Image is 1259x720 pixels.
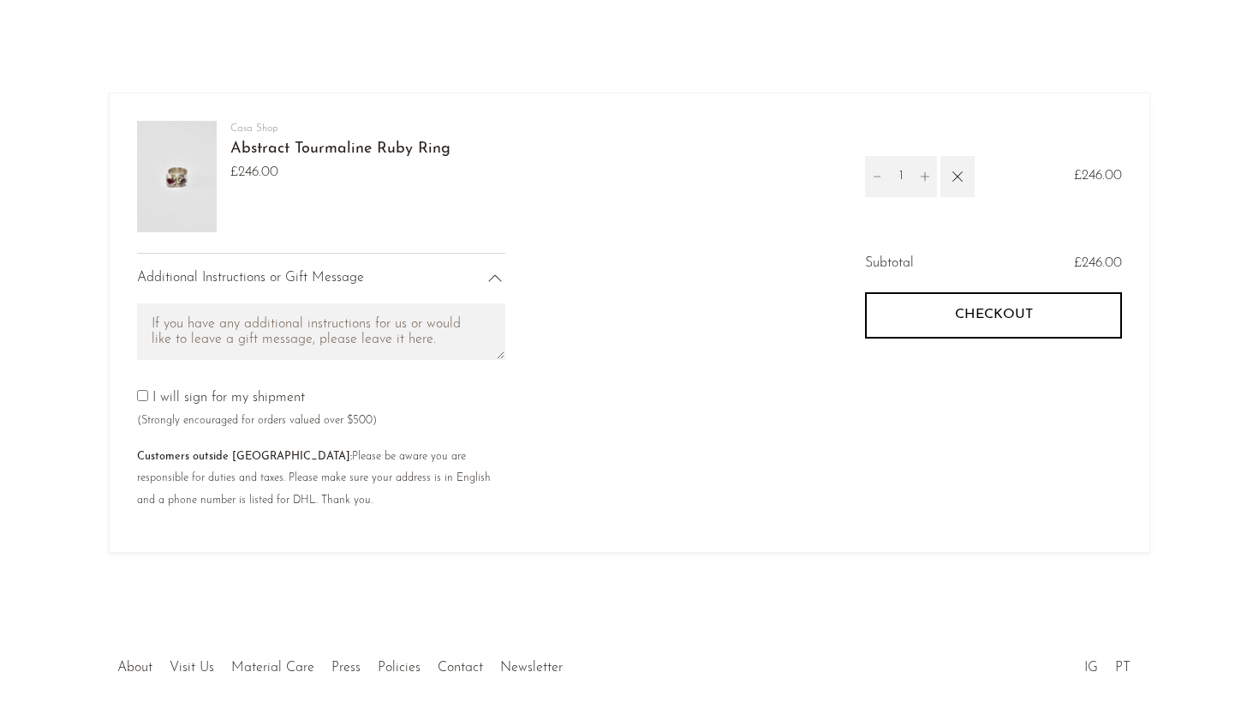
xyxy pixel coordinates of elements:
b: Customers outside [GEOGRAPHIC_DATA]: [137,451,352,462]
a: Policies [378,661,421,675]
a: Press [331,661,361,675]
small: (Strongly encouraged for orders valued over $500) [137,415,377,426]
a: PT [1115,661,1131,675]
a: Casa Shop [230,123,278,134]
a: About [117,661,152,675]
span: Checkout [955,307,1033,323]
img: Abstract Tourmaline Ruby Ring [137,121,217,232]
a: IG [1084,661,1098,675]
div: Additional Instructions or Gift Message [137,253,505,303]
span: Additional Instructions or Gift Message [137,267,364,290]
textarea: Cart note [137,303,505,361]
a: Material Care [231,661,314,675]
input: Quantity [889,156,913,197]
a: Abstract Tourmaline Ruby Ring [230,141,450,157]
span: £246.00 [230,162,450,184]
span: £246.00 [1074,165,1122,188]
ul: Quick links [109,647,571,680]
button: Increment [913,156,937,197]
span: £246.00 [1074,256,1122,270]
button: Checkout [865,292,1122,339]
a: Visit Us [170,661,214,675]
ul: Social Medias [1076,647,1139,680]
span: Subtotal [865,253,914,275]
label: I will sign for my shipment [137,391,377,427]
iframe: PayPal-paypal [865,369,1122,415]
button: Decrement [865,156,889,197]
small: Please be aware you are responsible for duties and taxes. Please make sure your address is in Eng... [137,451,491,506]
a: Contact [438,661,483,675]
